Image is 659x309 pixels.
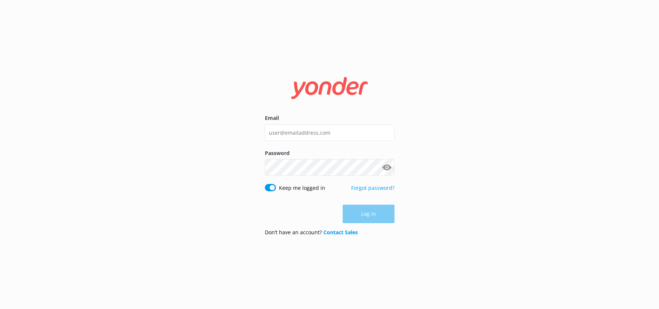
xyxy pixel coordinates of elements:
button: Show password [380,160,395,175]
label: Keep me logged in [279,184,325,192]
p: Don’t have an account? [265,228,358,236]
a: Forgot password? [351,184,395,191]
label: Email [265,114,395,122]
a: Contact Sales [323,229,358,236]
label: Password [265,149,395,157]
input: user@emailaddress.com [265,124,395,141]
